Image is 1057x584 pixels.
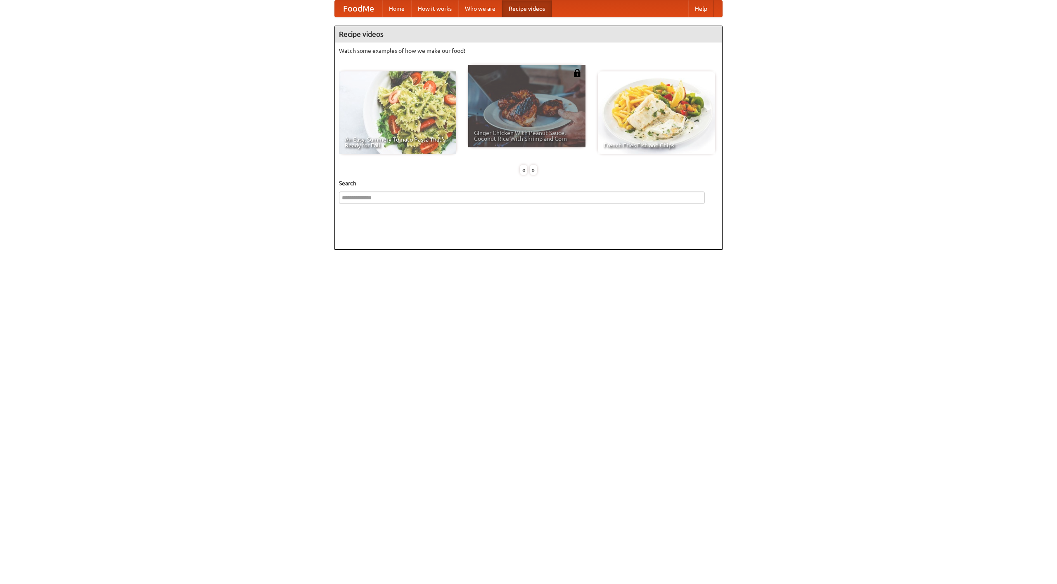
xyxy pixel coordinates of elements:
[335,26,722,43] h4: Recipe videos
[339,179,718,187] h5: Search
[382,0,411,17] a: Home
[335,0,382,17] a: FoodMe
[688,0,714,17] a: Help
[530,165,537,175] div: »
[345,137,450,148] span: An Easy, Summery Tomato Pasta That's Ready for Fall
[520,165,527,175] div: «
[411,0,458,17] a: How it works
[604,142,709,148] span: French Fries Fish and Chips
[573,69,581,77] img: 483408.png
[502,0,552,17] a: Recipe videos
[339,47,718,55] p: Watch some examples of how we make our food!
[458,0,502,17] a: Who we are
[339,71,456,154] a: An Easy, Summery Tomato Pasta That's Ready for Fall
[598,71,715,154] a: French Fries Fish and Chips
